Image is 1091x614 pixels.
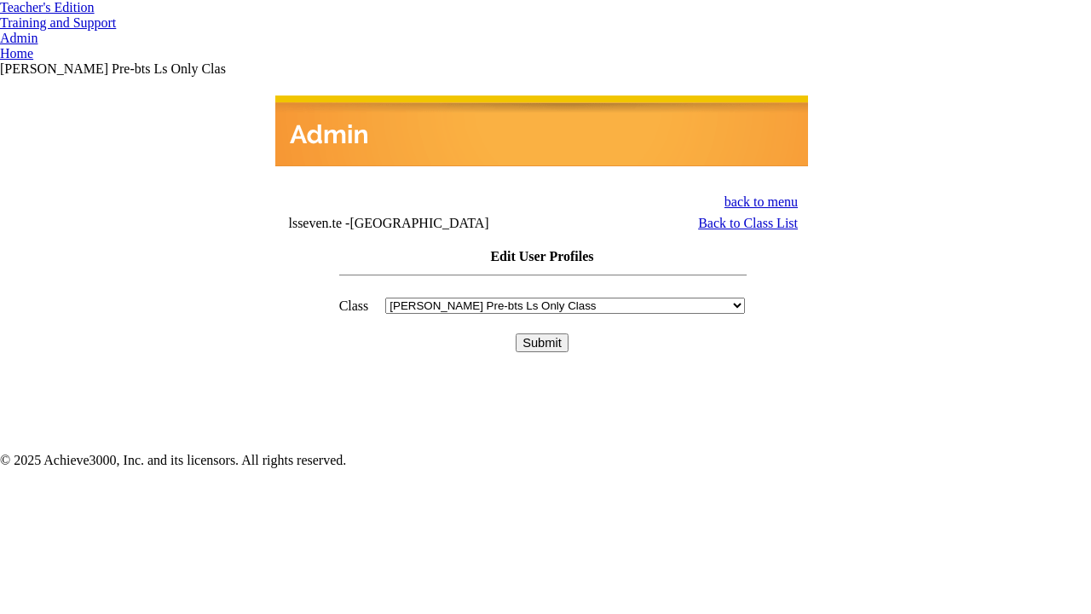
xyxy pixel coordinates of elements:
[95,4,103,12] img: teacher_arrow.png
[349,216,488,230] nobr: [GEOGRAPHIC_DATA]
[698,216,798,230] a: Back to Class List
[116,22,123,27] img: teacher_arrow_small.png
[516,333,569,352] input: Submit
[724,194,798,209] a: back to menu
[275,96,808,166] img: header
[490,249,593,264] span: Edit User Profiles
[288,216,601,231] td: lsseven.te -
[338,297,370,315] td: Class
